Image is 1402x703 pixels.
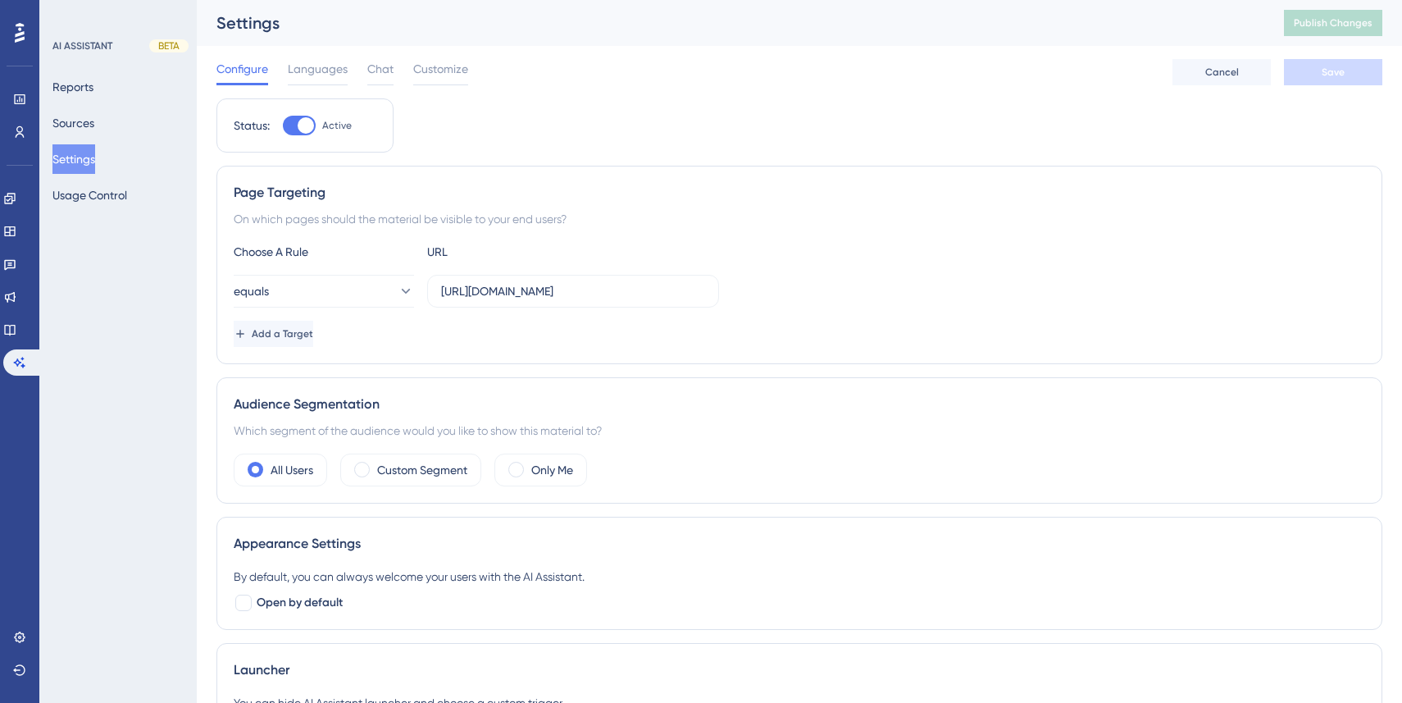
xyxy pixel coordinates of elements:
[52,72,93,102] button: Reports
[252,327,313,340] span: Add a Target
[234,183,1365,203] div: Page Targeting
[271,460,313,480] label: All Users
[52,144,95,174] button: Settings
[288,59,348,79] span: Languages
[413,59,468,79] span: Customize
[234,116,270,135] div: Status:
[234,395,1365,414] div: Audience Segmentation
[441,282,705,300] input: yourwebsite.com/path
[367,59,394,79] span: Chat
[234,660,1365,680] div: Launcher
[52,39,112,52] div: AI ASSISTANT
[149,39,189,52] div: BETA
[1322,66,1345,79] span: Save
[257,593,343,613] span: Open by default
[1172,59,1271,85] button: Cancel
[531,460,573,480] label: Only Me
[234,421,1365,441] div: Which segment of the audience would you like to show this material to?
[427,242,608,262] div: URL
[52,108,94,138] button: Sources
[52,180,127,210] button: Usage Control
[234,567,1365,587] div: By default, you can always welcome your users with the AI Assistant.
[234,209,1365,229] div: On which pages should the material be visible to your end users?
[234,534,1365,554] div: Appearance Settings
[216,11,1243,34] div: Settings
[234,275,414,308] button: equals
[234,321,313,347] button: Add a Target
[234,281,269,301] span: equals
[234,242,414,262] div: Choose A Rule
[1284,10,1382,36] button: Publish Changes
[322,119,352,132] span: Active
[1284,59,1382,85] button: Save
[216,59,268,79] span: Configure
[377,460,467,480] label: Custom Segment
[1294,16,1372,30] span: Publish Changes
[1205,66,1239,79] span: Cancel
